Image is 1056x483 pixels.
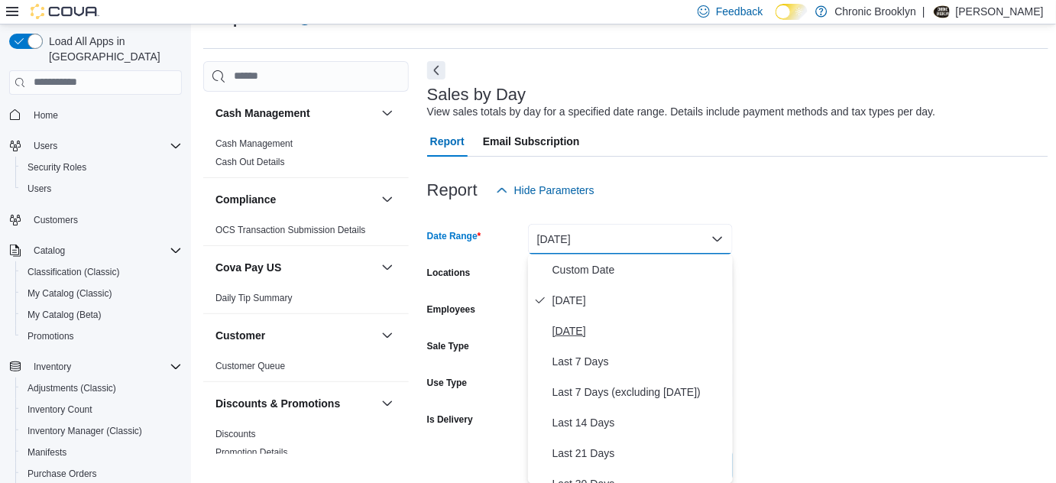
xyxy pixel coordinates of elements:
h3: Customer [215,328,265,343]
a: Manifests [21,443,73,462]
button: Hide Parameters [490,175,601,206]
h3: Discounts & Promotions [215,396,340,411]
label: Use Type [427,377,467,389]
button: Home [3,104,188,126]
span: Inventory Manager (Classic) [21,422,182,440]
button: Compliance [378,190,397,209]
input: Dark Mode [776,4,808,20]
button: Cash Management [215,105,375,121]
a: My Catalog (Classic) [21,284,118,303]
span: Home [28,105,182,125]
button: Customers [3,209,188,231]
span: Classification (Classic) [21,263,182,281]
button: Next [427,61,445,79]
button: My Catalog (Classic) [15,283,188,304]
span: Purchase Orders [21,465,182,483]
label: Date Range [427,230,481,242]
a: Classification (Classic) [21,263,126,281]
p: Chronic Brooklyn [835,2,917,21]
span: Last 7 Days [552,352,727,371]
button: Classification (Classic) [15,261,188,283]
span: Report [430,126,465,157]
button: Adjustments (Classic) [15,378,188,399]
button: Cova Pay US [215,260,375,275]
span: Customer Queue [215,360,285,372]
a: Inventory Manager (Classic) [21,422,148,440]
a: Inventory Count [21,400,99,419]
span: My Catalog (Classic) [28,287,112,300]
button: Inventory [28,358,77,376]
button: My Catalog (Beta) [15,304,188,326]
label: Sale Type [427,340,469,352]
div: View sales totals by day for a specified date range. Details include payment methods and tax type... [427,104,936,120]
button: Inventory Count [15,399,188,420]
span: Manifests [28,446,66,459]
a: Purchase Orders [21,465,103,483]
button: Discounts & Promotions [215,396,375,411]
span: Inventory Count [28,404,92,416]
span: Promotions [21,327,182,345]
a: Users [21,180,57,198]
a: Home [28,106,64,125]
span: Promotion Details [215,446,288,459]
span: Feedback [716,4,763,19]
span: Users [34,140,57,152]
span: Last 21 Days [552,444,727,462]
span: Last 14 Days [552,413,727,432]
div: BIll Morales [931,2,950,21]
button: Inventory [3,356,188,378]
p: [PERSON_NAME] [956,2,1044,21]
span: OCS Transaction Submission Details [215,224,366,236]
span: Load All Apps in [GEOGRAPHIC_DATA] [43,34,182,64]
a: Cash Management [215,138,293,149]
span: [DATE] [552,322,727,340]
img: Cova [31,4,99,19]
button: Cova Pay US [378,258,397,277]
a: Daily Tip Summary [215,293,293,303]
h3: Cova Pay US [215,260,281,275]
button: Customer [378,326,397,345]
span: Last 7 Days (excluding [DATE]) [552,383,727,401]
span: Adjustments (Classic) [21,379,182,397]
span: My Catalog (Beta) [28,309,102,321]
span: Manifests [21,443,182,462]
span: Inventory [28,358,182,376]
span: Discounts [215,428,256,440]
span: Customers [34,214,78,226]
span: Security Roles [28,161,86,173]
div: Customer [203,357,409,381]
span: My Catalog (Classic) [21,284,182,303]
span: Catalog [34,245,65,257]
h3: Cash Management [215,105,310,121]
span: Email Subscription [483,126,580,157]
a: Customer Queue [215,361,285,371]
a: Adjustments (Classic) [21,379,122,397]
span: Inventory Count [21,400,182,419]
div: Compliance [203,221,409,245]
button: Security Roles [15,157,188,178]
div: Cash Management [203,135,409,177]
span: [DATE] [552,291,727,310]
button: Catalog [28,241,71,260]
button: Discounts & Promotions [378,394,397,413]
a: Promotion Details [215,447,288,458]
a: Customers [28,211,84,229]
span: Catalog [28,241,182,260]
button: Users [28,137,63,155]
span: Users [28,137,182,155]
button: Catalog [3,240,188,261]
button: Compliance [215,192,375,207]
button: Promotions [15,326,188,347]
span: Inventory Manager (Classic) [28,425,142,437]
a: Promotions [21,327,80,345]
span: Users [28,183,51,195]
label: Is Delivery [427,413,473,426]
button: Cash Management [378,104,397,122]
button: Manifests [15,442,188,463]
button: Customer [215,328,375,343]
button: Inventory Manager (Classic) [15,420,188,442]
span: Promotions [28,330,74,342]
button: [DATE] [528,224,733,254]
a: OCS Transaction Submission Details [215,225,366,235]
